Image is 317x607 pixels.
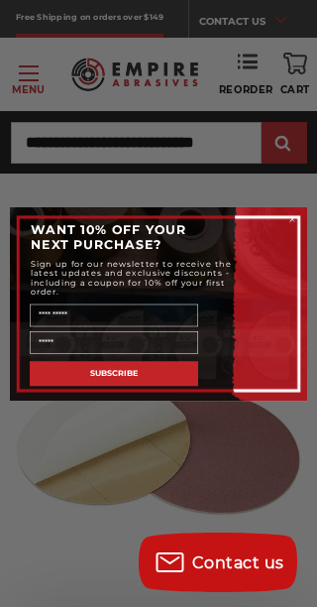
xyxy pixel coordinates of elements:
[192,553,284,572] span: Contact us
[139,533,297,592] button: Contact us
[30,331,198,354] input: Email
[287,214,297,224] button: Close dialog
[30,361,198,386] button: SUBSCRIBE
[31,221,186,251] span: WANT 10% OFF YOUR NEXT PURCHASE?
[31,259,232,297] span: Sign up for our newsletter to receive the latest updates and exclusive discounts - including a co...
